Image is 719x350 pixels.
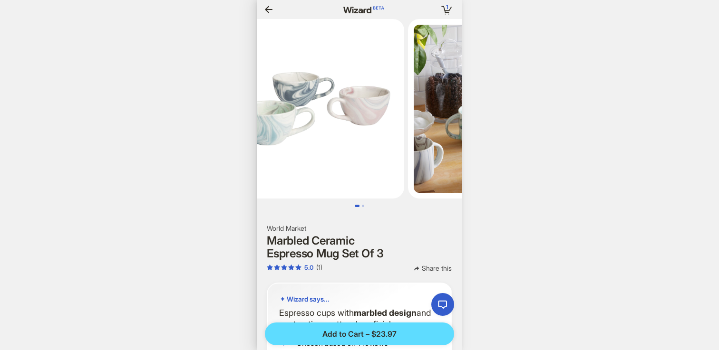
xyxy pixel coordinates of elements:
[287,295,330,303] span: Wizard says...
[267,265,273,271] span: star
[224,19,404,199] img: Marbled Ceramic Espresso Mug Set Of 3 image 1
[354,308,417,318] b: marbled design
[288,265,294,271] span: star
[281,265,287,271] span: star
[322,329,397,339] span: Add to Cart – $23.97
[267,264,313,272] div: 5.0 out of 5 stars
[316,264,322,272] div: (1)
[295,265,301,271] span: star
[267,224,452,233] h2: World Market
[362,205,364,207] button: Go to slide 2
[274,265,280,271] span: star
[408,19,588,199] img: Marbled Ceramic Espresso Mug Set Of 3 image 2
[355,205,359,207] button: Go to slide 1
[304,264,313,272] div: 5.0
[446,3,448,10] span: 1
[422,264,452,273] span: Share this
[279,307,440,330] p: Espresso cups with and contrasting matte-gloss finishes
[406,264,459,273] button: Share this
[267,235,452,260] h1: Marbled Ceramic Espresso Mug Set Of 3
[265,322,454,345] button: Add to Cart – $23.97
